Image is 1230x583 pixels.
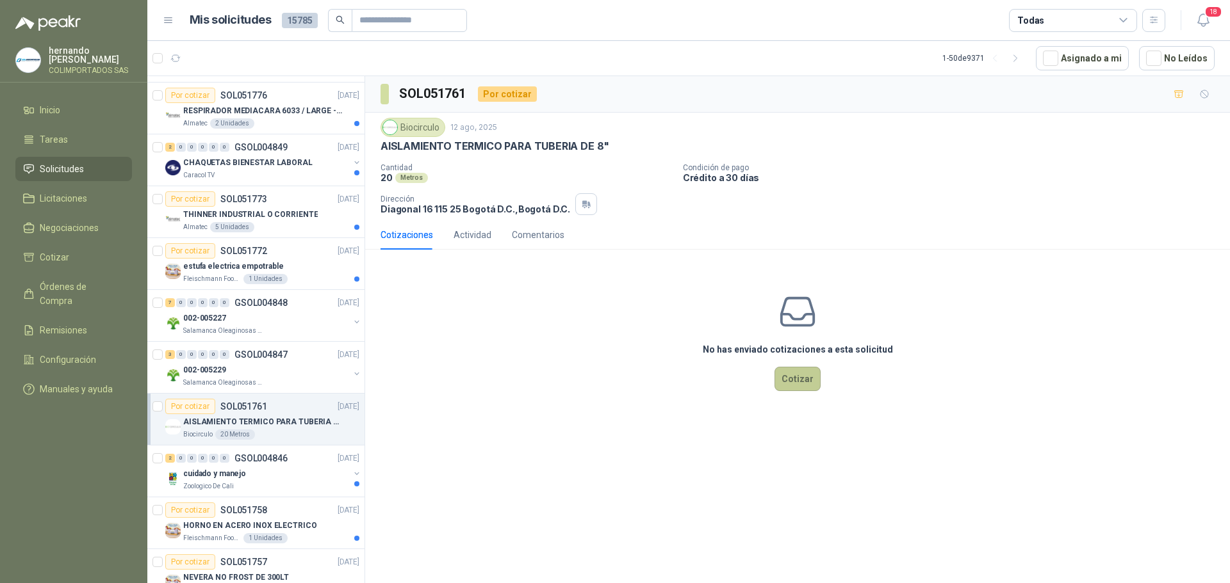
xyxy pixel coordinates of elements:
[165,315,181,331] img: Company Logo
[220,246,267,255] p: SOL051772
[234,454,288,463] p: GSOL004846
[395,173,428,183] div: Metros
[220,557,267,566] p: SOL051757
[282,13,318,28] span: 15785
[165,454,175,463] div: 2
[40,191,87,205] span: Licitaciones
[40,103,60,117] span: Inicio
[183,520,317,532] p: HORNO EN ACERO INOX ELECTRICO
[209,298,218,307] div: 0
[183,378,264,388] p: Salamanca Oleaginosas SAS
[1192,9,1215,32] button: 18
[165,471,181,486] img: Company Logo
[15,216,132,240] a: Negociaciones
[176,298,186,307] div: 0
[165,295,362,336] a: 7 0 0 0 0 0 GSOL004848[DATE] Company Logo002-005227Salamanca Oleaginosas SAS
[187,298,197,307] div: 0
[381,228,433,242] div: Cotizaciones
[15,318,132,342] a: Remisiones
[183,312,226,324] p: 002-005227
[40,323,87,337] span: Remisiones
[210,222,254,232] div: 5 Unidades
[15,377,132,401] a: Manuales y ayuda
[165,140,362,180] a: 2 0 0 0 0 0 GSOL004849[DATE] Company LogoCHAQUETAS BIENESTAR LABORALCaracol TV
[15,347,132,372] a: Configuración
[176,350,186,359] div: 0
[183,481,234,491] p: Zoologico De Cali
[1036,46,1129,70] button: Asignado a mi
[209,454,218,463] div: 0
[15,127,132,152] a: Tareas
[220,350,229,359] div: 0
[338,556,359,568] p: [DATE]
[381,204,570,214] p: Diagonal 16 115 25 Bogotá D.C. , Bogotá D.C.
[183,326,264,336] p: Salamanca Oleaginosas SAS
[183,105,343,117] p: RESPIRADOR MEDIACARA 6033 / LARGE - TALLA GRANDE
[16,48,40,72] img: Company Logo
[183,170,215,180] p: Caracol TV
[338,297,359,309] p: [DATE]
[165,88,215,103] div: Por cotizar
[15,157,132,181] a: Solicitudes
[1139,46,1215,70] button: No Leídos
[243,533,288,543] div: 1 Unidades
[165,554,215,570] div: Por cotizar
[215,429,255,440] div: 20 Metros
[220,454,229,463] div: 0
[338,504,359,516] p: [DATE]
[209,350,218,359] div: 0
[775,367,821,391] button: Cotizar
[683,163,1225,172] p: Condición de pago
[183,468,246,480] p: cuidado y manejo
[183,118,208,129] p: Almatec
[454,228,491,242] div: Actividad
[399,84,468,104] h3: SOL051761
[15,186,132,211] a: Licitaciones
[234,298,288,307] p: GSOL004848
[165,143,175,152] div: 2
[147,83,365,134] a: Por cotizarSOL051776[DATE] Company LogoRESPIRADOR MEDIACARA 6033 / LARGE - TALLA GRANDEAlmatec2 U...
[40,280,120,308] span: Órdenes de Compra
[165,451,362,491] a: 2 0 0 0 0 0 GSOL004846[DATE] Company Logocuidado y manejoZoologico De Cali
[183,533,241,543] p: Fleischmann Foods S.A.
[338,193,359,205] p: [DATE]
[338,245,359,257] p: [DATE]
[383,120,397,134] img: Company Logo
[147,394,365,445] a: Por cotizarSOL051761[DATE] Company LogoAISLAMIENTO TERMICO PARA TUBERIA DE 8"Biocirculo20 Metros
[220,298,229,307] div: 0
[40,221,99,235] span: Negociaciones
[183,416,343,428] p: AISLAMIENTO TERMICO PARA TUBERIA DE 8"
[381,195,570,204] p: Dirección
[165,399,215,414] div: Por cotizar
[15,15,81,31] img: Logo peakr
[147,497,365,549] a: Por cotizarSOL051758[DATE] Company LogoHORNO EN ACERO INOX ELECTRICOFleischmann Foods S.A.1 Unidades
[1017,13,1044,28] div: Todas
[147,238,365,290] a: Por cotizarSOL051772[DATE] Company Logoestufa electrica empotrableFleischmann Foods S.A.1 Unidades
[381,140,609,153] p: AISLAMIENTO TERMICO PARA TUBERIA DE 8"
[183,274,241,284] p: Fleischmann Foods S.A.
[176,143,186,152] div: 0
[165,347,362,388] a: 3 0 0 0 0 0 GSOL004847[DATE] Company Logo002-005229Salamanca Oleaginosas SAS
[1204,6,1222,18] span: 18
[165,502,215,518] div: Por cotizar
[165,419,181,435] img: Company Logo
[512,228,564,242] div: Comentarios
[15,275,132,313] a: Órdenes de Compra
[243,274,288,284] div: 1 Unidades
[234,350,288,359] p: GSOL004847
[338,452,359,465] p: [DATE]
[336,15,345,24] span: search
[183,222,208,232] p: Almatec
[40,162,84,176] span: Solicitudes
[220,143,229,152] div: 0
[220,91,267,100] p: SOL051776
[187,143,197,152] div: 0
[209,143,218,152] div: 0
[40,132,68,147] span: Tareas
[183,364,226,376] p: 002-005229
[165,298,175,307] div: 7
[338,349,359,361] p: [DATE]
[198,143,208,152] div: 0
[381,118,445,137] div: Biocirculo
[49,67,132,74] p: COLIMPORTADOS SAS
